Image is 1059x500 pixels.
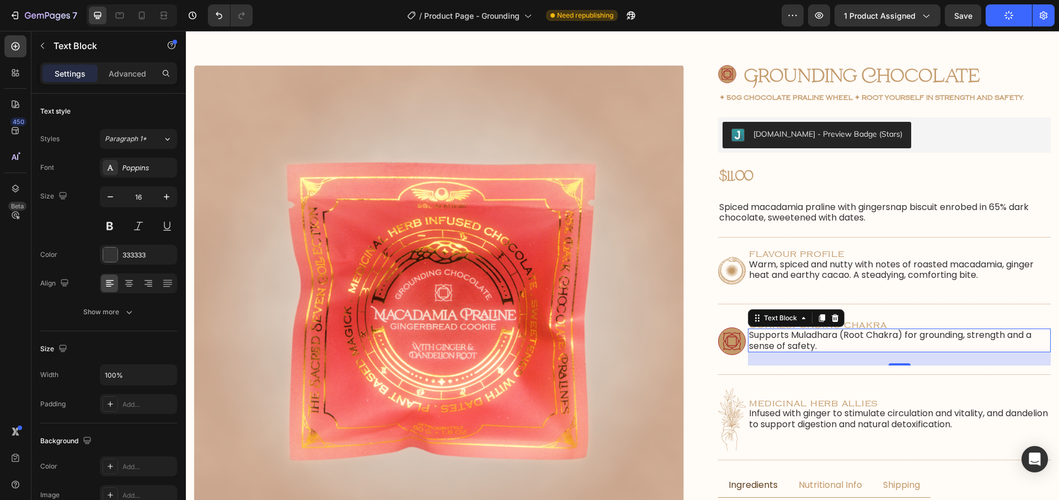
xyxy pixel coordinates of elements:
div: Align [40,276,71,291]
img: gempages_577965847977394962-966c40e9-1467-455a-a501-cb445b6c2a3c.svg [532,357,560,421]
div: Open Intercom Messenger [1021,446,1048,472]
img: gempages_577965847977394962-2c8977b6-fb41-44ce-946b-fec6dae95342.png [532,226,560,254]
span: Save [954,11,972,20]
p: Advanced [109,68,146,79]
img: gempages_577965847977394962-b47f8ef3-3640-4533-9fd0-75022386c3b2.svg [532,34,550,52]
div: Poppins [122,163,174,173]
div: Styles [40,134,60,144]
div: Font [40,163,54,173]
button: 1 product assigned [835,4,940,26]
button: Show more [40,302,177,322]
div: Undo/Redo [208,4,253,26]
p: Shipping [697,449,734,460]
div: Show more [83,307,135,318]
span: Paragraph 1* [105,134,147,144]
div: Beta [8,202,26,211]
h2: flavour profile [562,216,865,230]
div: 333333 [122,250,174,260]
img: gempages_577965847977394962-b47f8ef3-3640-4533-9fd0-75022386c3b2.svg [532,297,560,324]
img: Judgeme.png [545,98,559,111]
p: Infused with ginger to stimulate circulation and vitality, and dandelion to support digestion and... [563,377,864,398]
div: $11.00 [532,135,568,157]
p: Warm, spiced and nutty with notes of roasted macadamia, ginger heat and earthy cacao. A steadying... [563,228,864,249]
div: Background [40,434,94,449]
input: Auto [100,365,176,385]
span: Need republishing [557,10,613,20]
div: Size [40,342,69,357]
div: Size [40,189,69,204]
span: / [419,10,422,21]
div: [DOMAIN_NAME] - Preview Badge (Stars) [568,98,716,109]
button: Judge.me - Preview Badge (Stars) [537,91,725,117]
h2: corresponding chakra [562,287,865,302]
p: 7 [72,9,77,22]
span: ✦ 50g chocolate praline wheel ✦ Root yourself in strength and safety. [533,63,838,71]
p: Ingredients [543,449,592,460]
div: Rich Text Editor. Editing area: main [562,298,865,321]
div: Image [40,490,60,500]
h2: medicinal herb allies [562,365,865,380]
button: 7 [4,4,82,26]
div: Text style [40,106,71,116]
iframe: Design area [186,31,1059,500]
span: 1 product assigned [844,10,916,21]
p: Nutritional Info [613,449,676,460]
div: Color [40,250,57,260]
div: Padding [40,399,66,409]
button: Save [945,4,981,26]
div: Text Block [576,282,613,292]
p: Text Block [54,39,147,52]
div: 450 [10,117,26,126]
div: Add... [122,462,174,472]
div: Color [40,461,57,471]
h1: Grounding Chocolate [558,35,863,57]
p: Settings [55,68,85,79]
div: Width [40,370,58,380]
span: Product Page - Grounding [424,10,520,21]
p: Supports Muladhara (Root Chakra) for grounding, strength and a sense of safety. [563,299,864,320]
div: Add... [122,400,174,410]
p: Spiced macadamia praline with gingersnap biscuit enrobed in 65% dark chocolate, sweetened with da... [533,171,864,192]
button: Paragraph 1* [100,129,177,149]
